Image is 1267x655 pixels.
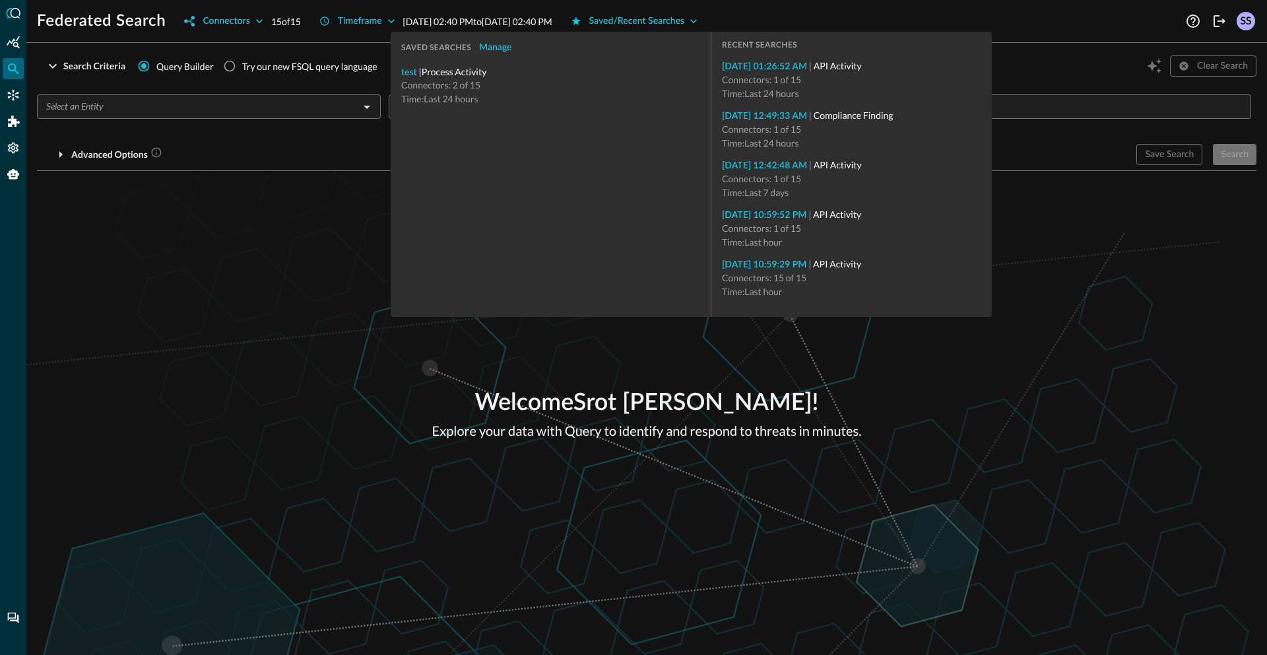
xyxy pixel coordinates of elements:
span: Time: Last 24 hours [401,93,478,104]
span: SAVED SEARCHES [401,43,471,52]
div: Manage [479,40,512,56]
button: Search Criteria [37,55,133,77]
div: Query Agent [3,164,24,185]
span: | [807,60,862,71]
span: Time: Last 7 days [722,187,789,198]
div: Federated Search [3,58,24,79]
div: SS [1237,12,1255,30]
a: [DATE] 10:59:52 PM [722,211,806,220]
button: Connectors [176,11,271,32]
span: | [806,258,861,269]
button: Open [358,98,376,116]
a: [DATE] 10:59:29 PM [722,260,806,269]
input: Select an Entity [41,98,355,115]
button: Advanced Options [37,144,170,165]
span: | Process Activity [417,66,487,77]
span: API Activity [814,60,862,71]
button: Timeframe [311,11,403,32]
div: Connectors [203,13,249,30]
span: API Activity [813,209,861,220]
div: Settings [3,137,24,158]
p: [DATE] 02:40 PM to [DATE] 02:40 PM [403,15,552,28]
button: Help [1183,11,1204,32]
p: Explore your data with Query to identify and respond to threats in minutes. [432,421,862,441]
p: Welcome Srot [PERSON_NAME] ! [432,386,862,421]
span: Connectors: 1 of 15 [722,173,801,184]
span: RECENT SEARCHES [722,40,797,50]
span: Connectors: 1 of 15 [722,223,801,234]
span: Connectors: 2 of 15 [401,79,480,90]
div: Try our new FSQL query language [242,59,377,73]
span: | [807,159,862,170]
div: Addons [3,111,24,132]
a: [DATE] 12:49:33 AM [722,112,807,121]
span: Time: Last hour [722,236,783,248]
span: Connectors: 1 of 15 [722,74,801,85]
div: Timeframe [338,13,382,30]
div: Advanced Options [71,147,162,163]
a: test [401,68,417,77]
h1: Federated Search [37,11,166,32]
span: Time: Last hour [722,286,783,297]
span: | [806,209,861,220]
span: Time: Last 24 hours [722,137,799,149]
button: Logout [1209,11,1230,32]
div: Summary Insights [3,32,24,53]
span: Time: Last 24 hours [722,88,799,99]
span: Query Builder [156,59,214,73]
span: API Activity [813,258,861,269]
div: Search Criteria [63,58,125,75]
span: Connectors: 15 of 15 [722,272,806,283]
button: Manage [471,37,520,58]
a: [DATE] 12:42:48 AM [722,161,807,170]
div: Connectors [3,85,24,106]
div: Chat [3,607,24,629]
a: [DATE] 01:26:52 AM [722,62,807,71]
span: | [807,110,893,121]
button: Saved/Recent Searches [563,11,706,32]
div: Saved/Recent Searches [589,13,685,30]
span: Compliance Finding [814,110,893,121]
p: 15 of 15 [271,15,301,28]
span: API Activity [814,159,862,170]
span: Connectors: 1 of 15 [722,123,801,135]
